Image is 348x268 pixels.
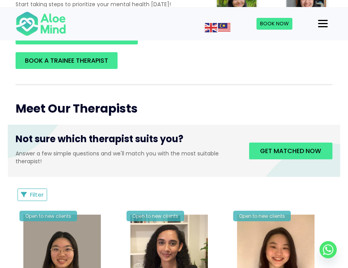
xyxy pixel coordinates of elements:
a: Book Now [257,18,292,30]
button: Menu [315,17,331,30]
a: Get matched now [249,143,332,159]
a: BOOK A TRAINEE THERAPIST [16,52,118,69]
a: Whatsapp [320,241,337,258]
h3: Not sure which therapist suits you? [16,132,237,150]
button: Filter Listings [18,189,47,201]
span: Meet Our Therapists [16,100,138,117]
span: Filter [30,190,44,199]
a: English [205,23,218,31]
div: Open to new clients [19,211,77,221]
span: Book Now [260,20,289,27]
img: Aloe mind Logo [16,11,66,37]
div: Open to new clients [233,211,291,221]
p: Start taking steps to prioritize your mental health [DATE]! [16,0,199,8]
div: Open to new clients [127,211,184,221]
img: ms [218,23,230,32]
a: Malay [218,23,231,31]
p: Answer a few simple questions and we'll match you with the most suitable therapist! [16,150,237,166]
img: en [205,23,217,32]
span: BOOK A TRAINEE THERAPIST [25,56,108,65]
span: Get matched now [260,146,321,155]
